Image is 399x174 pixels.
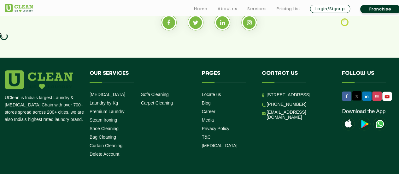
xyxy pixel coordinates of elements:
img: icon_1.png [341,18,349,27]
a: About us [218,5,237,13]
img: UClean Laundry and Dry Cleaning [383,93,391,100]
img: apple-icon.png [342,118,355,130]
h4: Our Services [90,70,192,82]
a: [MEDICAL_DATA] [90,92,125,97]
a: Carpet Cleaning [141,100,173,105]
a: Media [202,117,214,123]
p: [STREET_ADDRESS] [267,91,332,99]
a: Download the App [342,108,385,115]
a: Locate us [202,92,221,97]
img: logo.png [5,70,73,89]
a: Career [202,109,215,114]
a: Steam Ironing [90,117,117,123]
img: UClean Laundry and Dry Cleaning [373,118,386,130]
img: UClean Laundry and Dry Cleaning [5,4,33,12]
a: [MEDICAL_DATA] [202,143,238,148]
a: T&C [202,135,211,140]
p: UClean is India's largest Laundry & [MEDICAL_DATA] Chain with over 700+ stores spread across 200+... [5,94,85,123]
a: Curtain Cleaning [90,143,122,148]
h4: Contact us [262,70,332,82]
a: Login/Signup [310,5,350,13]
a: Sofa Cleaning [141,92,169,97]
a: Premium Laundry [90,109,125,114]
a: Laundry by Kg [90,100,118,105]
a: Services [247,5,267,13]
a: Privacy Policy [202,126,229,131]
a: Pricing List [277,5,300,13]
a: [EMAIL_ADDRESS][DOMAIN_NAME] [267,110,332,120]
img: playstoreicon.png [358,118,370,130]
a: [PHONE_NUMBER] [267,102,306,107]
a: Blog [202,100,211,105]
a: Delete Account [90,152,119,157]
a: Home [194,5,208,13]
a: Shoe Cleaning [90,126,119,131]
a: Bag Cleaning [90,135,116,140]
h4: Pages [202,70,253,82]
h4: Follow us [342,70,397,82]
